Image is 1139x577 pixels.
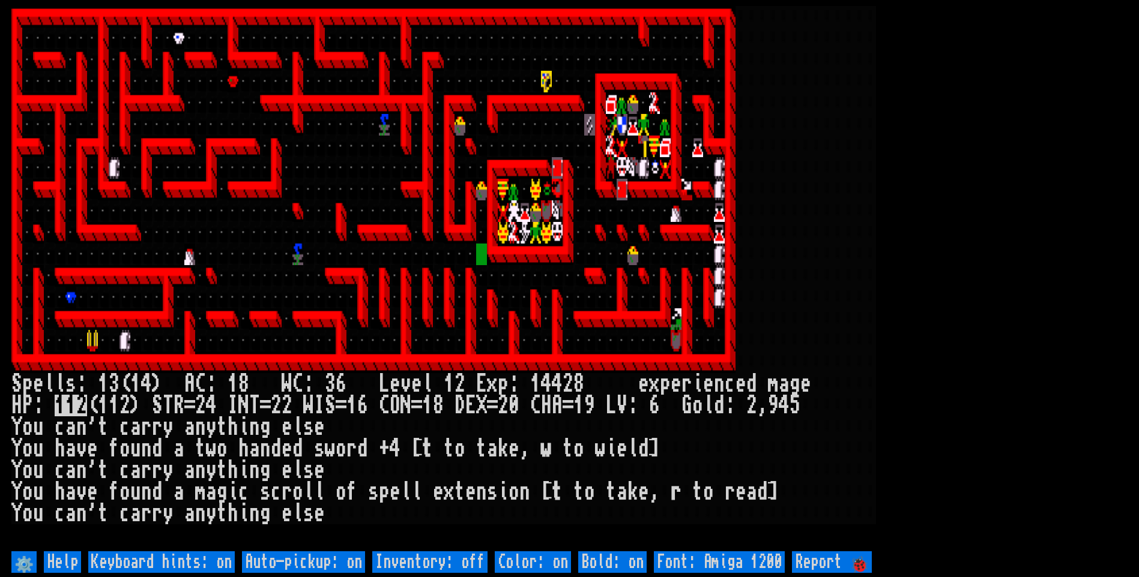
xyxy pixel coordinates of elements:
div: i [498,481,509,503]
div: c [119,459,130,481]
div: x [487,373,498,395]
div: ) [130,395,141,416]
div: v [76,481,87,503]
div: r [671,481,681,503]
div: [ [541,481,552,503]
div: 8 [238,373,249,395]
div: p [22,373,33,395]
div: k [498,438,509,459]
div: n [195,503,206,524]
div: e [87,438,98,459]
input: Color: on [495,551,571,573]
div: o [336,438,346,459]
div: k [627,481,638,503]
div: o [703,481,714,503]
div: g [217,481,228,503]
div: C [292,373,303,395]
div: w [595,438,606,459]
div: g [260,459,271,481]
div: t [422,438,433,459]
div: 2 [195,395,206,416]
div: 2 [455,373,465,395]
div: a [617,481,627,503]
div: e [638,373,649,395]
div: e [671,373,681,395]
div: n [76,416,87,438]
div: : [509,373,519,395]
div: P [22,395,33,416]
div: 6 [649,395,660,416]
div: A [184,373,195,395]
div: L [606,395,617,416]
div: a [249,438,260,459]
div: e [282,503,292,524]
div: C [530,395,541,416]
div: 6 [336,373,346,395]
div: e [800,373,811,395]
div: g [260,503,271,524]
div: d [714,395,725,416]
div: f [346,481,357,503]
div: c [55,416,65,438]
div: e [703,373,714,395]
div: = [336,395,346,416]
mark: 1 [65,395,76,416]
div: s [65,373,76,395]
div: 5 [790,395,800,416]
div: E [476,373,487,395]
div: ( [119,373,130,395]
div: t [444,438,455,459]
div: e [314,459,325,481]
div: n [476,481,487,503]
div: 4 [552,373,563,395]
div: g [260,416,271,438]
div: u [130,438,141,459]
div: o [336,481,346,503]
div: t [195,438,206,459]
div: e [314,416,325,438]
div: d [357,438,368,459]
div: n [249,459,260,481]
div: d [638,438,649,459]
div: e [87,481,98,503]
div: c [55,503,65,524]
div: Y [11,416,22,438]
div: e [282,438,292,459]
div: = [184,395,195,416]
div: 1 [98,395,109,416]
div: : [725,395,736,416]
div: S [11,373,22,395]
div: u [33,481,44,503]
div: d [292,438,303,459]
div: : [33,395,44,416]
input: ⚙️ [11,551,37,573]
div: 2 [746,395,757,416]
div: a [65,459,76,481]
div: r [141,503,152,524]
div: n [519,481,530,503]
div: 1 [422,395,433,416]
div: s [314,438,325,459]
div: a [65,438,76,459]
div: o [119,438,130,459]
div: i [238,416,249,438]
div: e [509,438,519,459]
div: u [33,438,44,459]
div: X [476,395,487,416]
div: W [303,395,314,416]
div: e [433,481,444,503]
div: a [184,459,195,481]
div: t [573,481,584,503]
div: i [238,459,249,481]
div: r [346,438,357,459]
div: o [584,481,595,503]
div: a [184,416,195,438]
div: n [260,438,271,459]
div: 1 [346,395,357,416]
div: = [563,395,573,416]
div: N [238,395,249,416]
div: S [152,395,163,416]
div: o [217,438,228,459]
div: o [22,459,33,481]
div: d [152,438,163,459]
